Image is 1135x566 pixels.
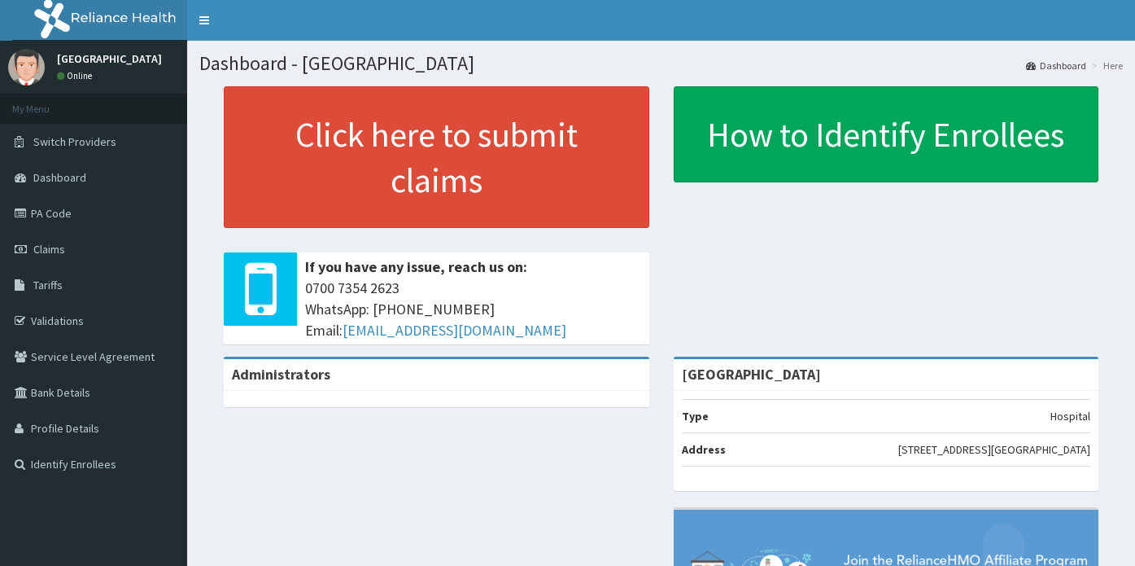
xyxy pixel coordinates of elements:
b: If you have any issue, reach us on: [305,257,527,276]
p: [STREET_ADDRESS][GEOGRAPHIC_DATA] [898,441,1090,458]
a: Click here to submit claims [224,86,649,228]
a: Dashboard [1026,59,1086,72]
p: [GEOGRAPHIC_DATA] [57,53,162,64]
a: [EMAIL_ADDRESS][DOMAIN_NAME] [343,321,566,340]
b: Address [682,442,726,457]
a: How to Identify Enrollees [674,86,1099,182]
b: Administrators [232,365,330,384]
span: 0700 7354 2623 WhatsApp: [PHONE_NUMBER] Email: [305,278,641,340]
p: Hospital [1050,408,1090,424]
span: Tariffs [33,278,63,292]
strong: [GEOGRAPHIC_DATA] [682,365,821,384]
a: Online [57,70,96,81]
span: Switch Providers [33,134,116,149]
b: Type [682,409,709,423]
li: Here [1088,59,1123,72]
span: Claims [33,242,65,257]
h1: Dashboard - [GEOGRAPHIC_DATA] [199,53,1123,74]
span: Dashboard [33,170,86,185]
img: User Image [8,49,45,86]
